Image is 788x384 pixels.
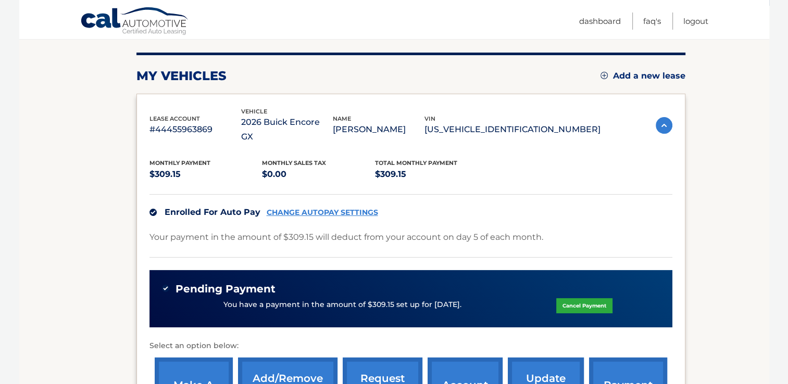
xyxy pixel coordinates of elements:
[149,122,241,137] p: #44455963869
[683,12,708,30] a: Logout
[149,230,543,245] p: Your payment in the amount of $309.15 will deduct from your account on day 5 of each month.
[176,283,276,296] span: Pending Payment
[241,115,333,144] p: 2026 Buick Encore GX
[149,115,200,122] span: lease account
[656,117,672,134] img: accordion-active.svg
[162,285,169,292] img: check-green.svg
[149,159,210,167] span: Monthly Payment
[556,298,612,313] a: Cancel Payment
[424,122,601,137] p: [US_VEHICLE_IDENTIFICATION_NUMBER]
[149,340,672,352] p: Select an option below:
[165,207,260,217] span: Enrolled For Auto Pay
[262,159,326,167] span: Monthly sales Tax
[643,12,661,30] a: FAQ's
[149,209,157,216] img: check.svg
[149,167,262,182] p: $309.15
[601,72,608,79] img: add.svg
[80,7,190,37] a: Cal Automotive
[424,115,435,122] span: vin
[136,68,227,84] h2: my vehicles
[579,12,621,30] a: Dashboard
[375,159,457,167] span: Total Monthly Payment
[333,122,424,137] p: [PERSON_NAME]
[241,108,267,115] span: vehicle
[333,115,351,122] span: name
[223,299,461,311] p: You have a payment in the amount of $309.15 set up for [DATE].
[267,208,378,217] a: CHANGE AUTOPAY SETTINGS
[375,167,488,182] p: $309.15
[262,167,375,182] p: $0.00
[601,71,685,81] a: Add a new lease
